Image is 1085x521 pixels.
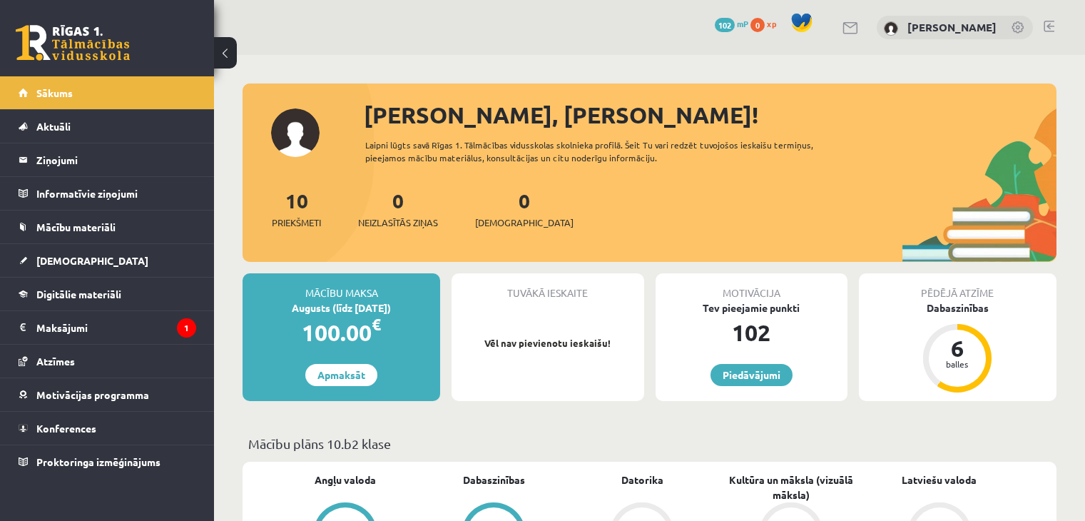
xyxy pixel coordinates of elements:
span: Atzīmes [36,355,75,368]
span: Aktuāli [36,120,71,133]
a: [PERSON_NAME] [907,20,997,34]
i: 1 [177,318,196,338]
div: [PERSON_NAME], [PERSON_NAME]! [364,98,1056,132]
legend: Maksājumi [36,311,196,344]
img: Emīlija Zelča [884,21,898,36]
div: Tev pieejamie punkti [656,300,847,315]
div: 6 [936,337,979,360]
a: [DEMOGRAPHIC_DATA] [19,244,196,277]
span: xp [767,18,776,29]
a: Proktoringa izmēģinājums [19,445,196,478]
span: Sākums [36,86,73,99]
span: Neizlasītās ziņas [358,216,438,230]
a: Konferences [19,412,196,445]
legend: Ziņojumi [36,143,196,176]
div: Laipni lūgts savā Rīgas 1. Tālmācības vidusskolas skolnieka profilā. Šeit Tu vari redzēt tuvojošo... [365,138,854,164]
a: Kultūra un māksla (vizuālā māksla) [717,472,865,502]
span: [DEMOGRAPHIC_DATA] [475,216,574,230]
div: 100.00 [243,315,440,350]
span: Proktoringa izmēģinājums [36,455,161,468]
span: Priekšmeti [272,216,321,230]
span: mP [737,18,748,29]
a: Piedāvājumi [710,364,793,386]
span: [DEMOGRAPHIC_DATA] [36,254,148,267]
span: 102 [715,18,735,32]
a: Digitālie materiāli [19,278,196,310]
a: Sākums [19,76,196,109]
a: Informatīvie ziņojumi [19,177,196,210]
div: balles [936,360,979,368]
a: Rīgas 1. Tālmācības vidusskola [16,25,130,61]
div: Tuvākā ieskaite [452,273,643,300]
a: 10Priekšmeti [272,188,321,230]
a: Latviešu valoda [902,472,977,487]
a: 0[DEMOGRAPHIC_DATA] [475,188,574,230]
a: Atzīmes [19,345,196,378]
span: 0 [750,18,765,32]
a: Dabaszinības [463,472,525,487]
div: Motivācija [656,273,847,300]
div: Augusts (līdz [DATE]) [243,300,440,315]
a: Datorika [621,472,663,487]
div: Pēdējā atzīme [859,273,1056,300]
a: Dabaszinības 6 balles [859,300,1056,395]
legend: Informatīvie ziņojumi [36,177,196,210]
p: Vēl nav pievienotu ieskaišu! [459,336,636,350]
a: Mācību materiāli [19,211,196,243]
a: Angļu valoda [315,472,376,487]
a: Aktuāli [19,110,196,143]
span: Konferences [36,422,96,435]
a: Motivācijas programma [19,378,196,411]
span: Mācību materiāli [36,221,116,233]
a: Ziņojumi [19,143,196,176]
a: 0 xp [750,18,783,29]
span: Digitālie materiāli [36,288,121,300]
div: Dabaszinības [859,300,1056,315]
div: Mācību maksa [243,273,440,300]
a: Apmaksāt [305,364,377,386]
div: 102 [656,315,847,350]
a: 102 mP [715,18,748,29]
span: Motivācijas programma [36,388,149,401]
a: 0Neizlasītās ziņas [358,188,438,230]
a: Maksājumi1 [19,311,196,344]
span: € [372,314,381,335]
p: Mācību plāns 10.b2 klase [248,434,1051,453]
